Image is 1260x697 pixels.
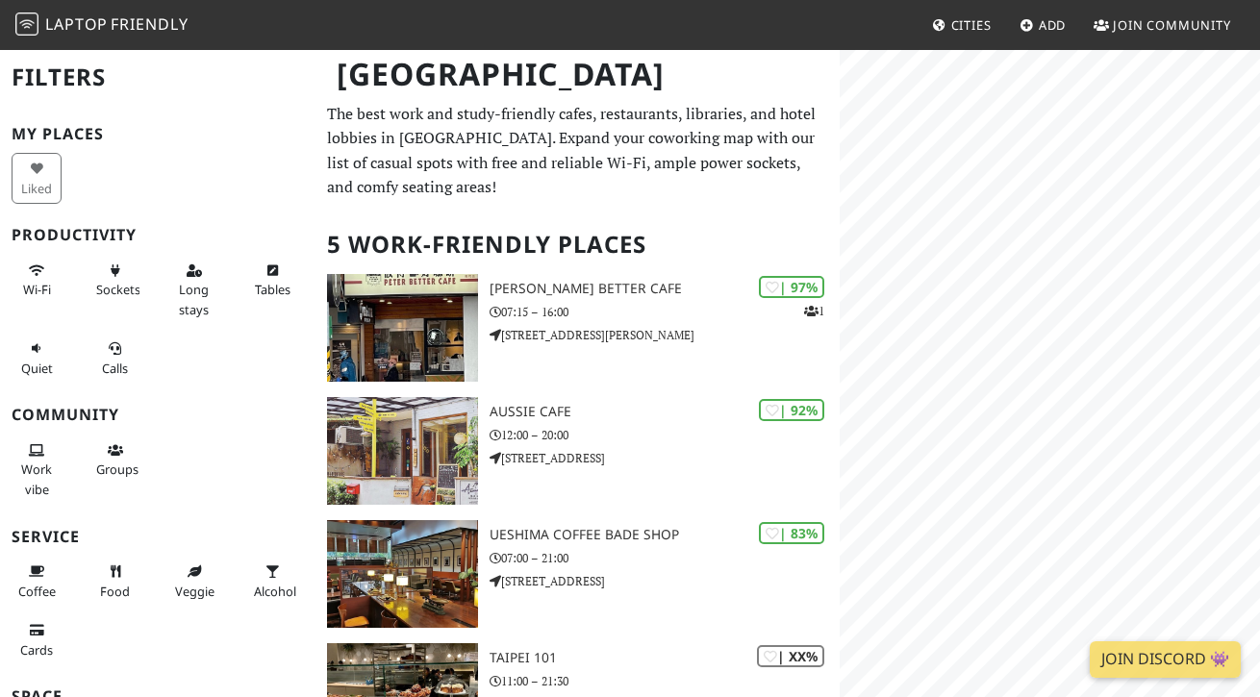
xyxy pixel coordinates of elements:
button: Veggie [169,556,219,607]
a: Cities [924,8,999,42]
button: Coffee [12,556,62,607]
button: Groups [90,435,140,485]
span: Credit cards [20,641,53,659]
h3: Aussie Cafe [490,404,840,420]
span: Quiet [21,360,53,377]
span: Long stays [179,281,209,317]
span: Power sockets [96,281,140,298]
span: Cities [951,16,992,34]
p: 07:00 – 21:00 [490,549,840,567]
p: 11:00 – 21:30 [490,672,840,690]
img: Aussie Cafe [327,397,479,505]
h1: [GEOGRAPHIC_DATA] [321,48,837,101]
p: The best work and study-friendly cafes, restaurants, libraries, and hotel lobbies in [GEOGRAPHIC_... [327,102,829,200]
button: Calls [90,333,140,384]
a: Aussie Cafe | 92% Aussie Cafe 12:00 – 20:00 [STREET_ADDRESS] [315,397,841,505]
p: [STREET_ADDRESS] [490,449,840,467]
button: Long stays [169,255,219,325]
div: | 97% [759,276,824,298]
span: Add [1039,16,1067,34]
button: Wi-Fi [12,255,62,306]
h3: My Places [12,125,304,143]
h3: [PERSON_NAME] Better Cafe [490,281,840,297]
span: Food [100,583,130,600]
h3: TAIPEI 101 [490,650,840,666]
button: Cards [12,614,62,665]
span: Work-friendly tables [255,281,290,298]
div: | 83% [759,522,824,544]
img: LaptopFriendly [15,12,38,36]
a: Peter Better Cafe | 97% 1 [PERSON_NAME] Better Cafe 07:15 – 16:00 [STREET_ADDRESS][PERSON_NAME] [315,274,841,382]
button: Alcohol [248,556,298,607]
p: 07:15 – 16:00 [490,303,840,321]
p: 1 [804,302,824,320]
a: Add [1012,8,1074,42]
span: Video/audio calls [102,360,128,377]
p: [STREET_ADDRESS] [490,572,840,590]
button: Food [90,556,140,607]
div: | XX% [757,645,824,667]
span: People working [21,461,52,497]
p: [STREET_ADDRESS][PERSON_NAME] [490,326,840,344]
p: 12:00 – 20:00 [490,426,840,444]
h3: Community [12,406,304,424]
span: Veggie [175,583,214,600]
button: Tables [248,255,298,306]
a: Join Community [1086,8,1239,42]
a: Join Discord 👾 [1090,641,1241,678]
a: LaptopFriendly LaptopFriendly [15,9,189,42]
button: Sockets [90,255,140,306]
h3: Productivity [12,226,304,244]
span: Coffee [18,583,56,600]
button: Work vibe [12,435,62,505]
h3: Ueshima Coffee Bade Shop [490,527,840,543]
h2: 5 Work-Friendly Places [327,215,829,274]
span: Join Community [1113,16,1231,34]
button: Quiet [12,333,62,384]
span: Alcohol [254,583,296,600]
a: Ueshima Coffee Bade Shop | 83% Ueshima Coffee Bade Shop 07:00 – 21:00 [STREET_ADDRESS] [315,520,841,628]
span: Friendly [111,13,188,35]
span: Stable Wi-Fi [23,281,51,298]
h3: Service [12,528,304,546]
span: Laptop [45,13,108,35]
div: | 92% [759,399,824,421]
h2: Filters [12,48,304,107]
img: Peter Better Cafe [327,274,479,382]
img: Ueshima Coffee Bade Shop [327,520,479,628]
span: Group tables [96,461,139,478]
